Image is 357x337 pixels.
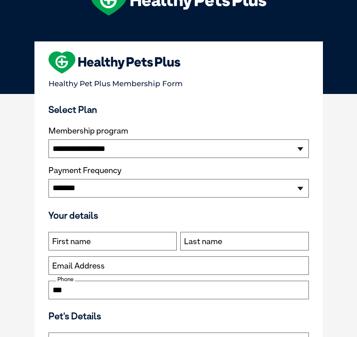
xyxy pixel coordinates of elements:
h3: Pet's Details [46,310,312,321]
p: Healthy Pet Plus Membership Form [49,76,309,88]
label: First name [52,237,91,246]
label: Last name [184,237,222,246]
label: Membership program [49,126,309,136]
h3: Your details [49,210,309,221]
label: Payment Frequency [49,166,121,175]
h3: Select Plan [49,104,309,115]
label: Email Address [52,261,105,271]
label: Phone [56,276,75,283]
img: heart-shape-hpp-logo-large.png [49,51,181,74]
